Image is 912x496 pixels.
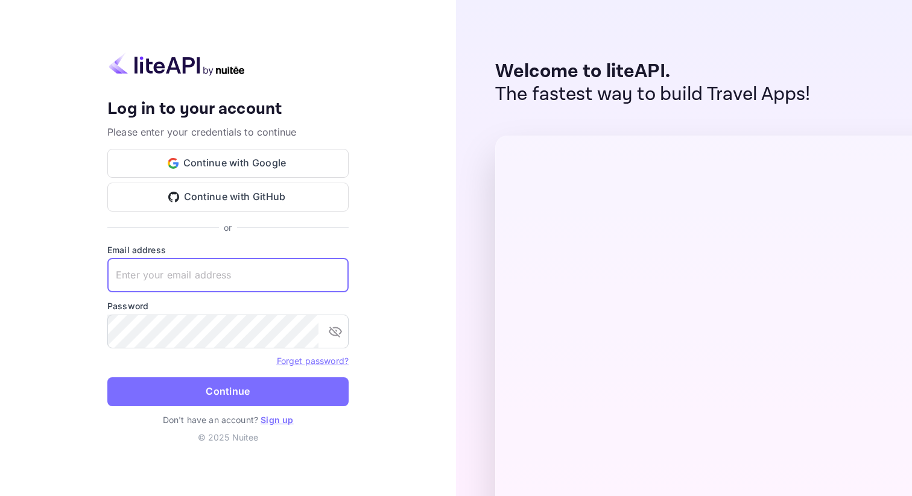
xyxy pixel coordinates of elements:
button: toggle password visibility [323,319,347,344]
button: Continue [107,377,349,406]
button: Continue with GitHub [107,183,349,212]
a: Forget password? [277,354,349,366]
h4: Log in to your account [107,99,349,120]
img: liteapi [107,52,246,76]
p: © 2025 Nuitee [107,431,349,444]
p: or [224,221,232,234]
p: Welcome to liteAPI. [495,60,811,83]
p: Please enter your credentials to continue [107,125,349,139]
a: Sign up [261,415,293,425]
input: Enter your email address [107,259,349,292]
p: The fastest way to build Travel Apps! [495,83,811,106]
a: Forget password? [277,356,349,366]
label: Password [107,300,349,312]
p: Don't have an account? [107,413,349,426]
button: Continue with Google [107,149,349,178]
label: Email address [107,243,349,256]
